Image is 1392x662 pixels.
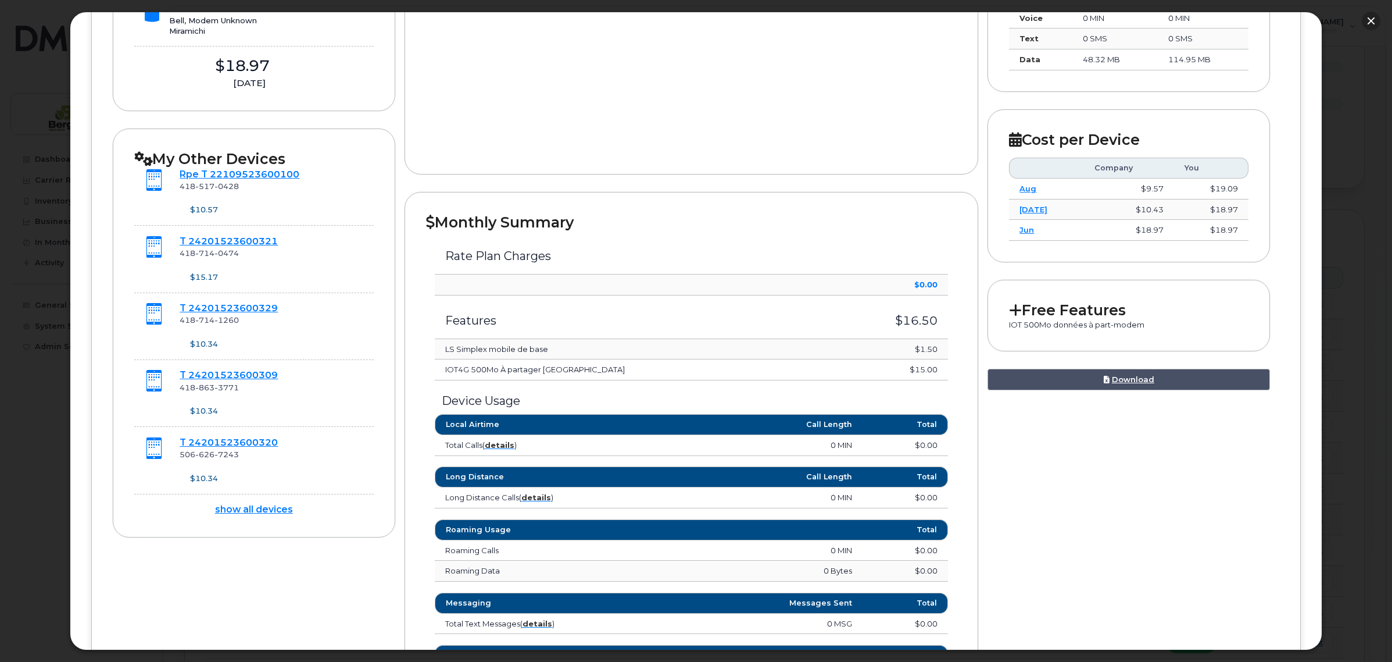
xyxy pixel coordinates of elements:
[649,435,863,456] td: 0 MIN
[180,369,278,380] a: T 24201523600309
[649,540,863,561] td: 0 MIN
[174,404,234,417] div: $10.34
[214,450,239,459] span: 7243
[214,383,239,392] span: 3771
[649,467,863,487] th: Call Length
[174,337,234,350] div: $10.34
[825,360,948,380] td: $15.00
[649,487,863,508] td: 0 MIN
[445,314,815,327] h3: Features
[521,493,551,502] a: details
[482,440,517,450] span: ( )
[435,593,649,614] th: Messaging
[863,540,948,561] td: $0.00
[195,315,214,325] span: 714
[195,383,214,392] span: 863
[435,540,649,561] td: Roaming Calls
[863,435,948,456] td: $0.00
[914,280,937,289] strong: $0.00
[435,394,949,407] h3: Device Usage
[435,561,649,582] td: Roaming Data
[863,593,948,614] th: Total
[520,619,554,628] span: ( )
[180,315,239,325] span: 418
[180,450,239,459] span: 506
[174,271,234,283] div: $15.17
[1009,319,1248,330] p: IOT 500Mo données à part-modem
[523,619,552,628] a: details
[863,614,948,635] td: $0.00
[835,314,937,327] h3: $16.50
[485,440,514,450] a: details
[214,315,239,325] span: 1260
[215,504,293,515] a: show all devices
[435,435,649,456] td: Total Calls
[1009,301,1248,319] h2: Free Features
[435,487,649,508] td: Long Distance Calls
[180,383,239,392] span: 418
[863,487,948,508] td: $0.00
[435,414,649,435] th: Local Airtime
[180,437,278,448] a: T 24201523600320
[863,467,948,487] th: Total
[435,339,825,360] td: LS Simplex mobile de base
[825,339,948,360] td: $1.50
[435,519,649,540] th: Roaming Usage
[649,593,863,614] th: Messages Sent
[174,472,234,485] div: $10.34
[195,450,214,459] span: 626
[649,614,863,635] td: 0 MSG
[519,493,553,502] span: ( )
[435,614,649,635] td: Total Text Messages
[863,561,948,582] td: $0.00
[649,561,863,582] td: 0 Bytes
[863,414,948,435] th: Total
[180,302,278,314] a: T 24201523600329
[649,414,863,435] th: Call Length
[987,369,1270,390] a: Download
[435,467,649,487] th: Long Distance
[863,519,948,540] th: Total
[435,360,825,380] td: IOT4G 500Mo À partager [GEOGRAPHIC_DATA]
